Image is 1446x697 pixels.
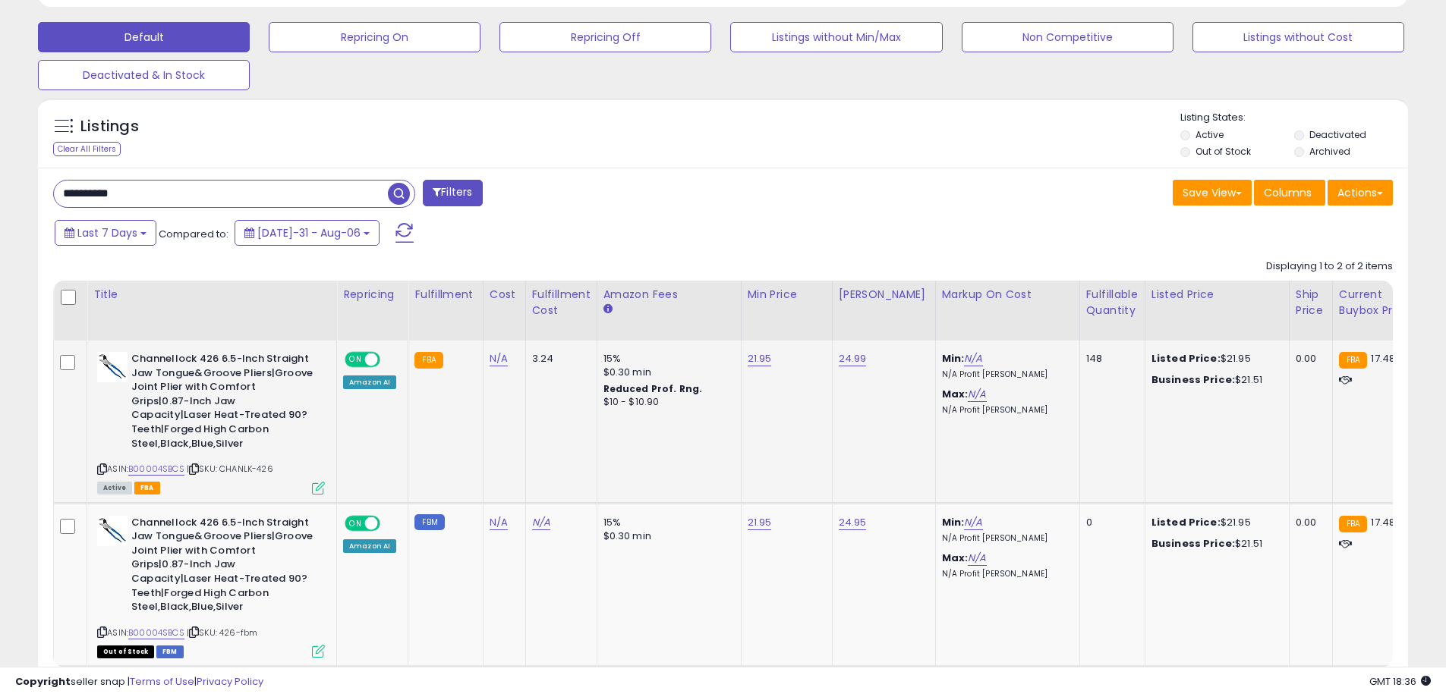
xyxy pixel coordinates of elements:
[38,60,250,90] button: Deactivated & In Stock
[414,352,443,369] small: FBA
[1151,351,1221,366] b: Listed Price:
[1192,22,1404,52] button: Listings without Cost
[935,281,1079,341] th: The percentage added to the cost of goods (COGS) that forms the calculator for Min & Max prices.
[499,22,711,52] button: Repricing Off
[1151,515,1221,529] b: Listed Price:
[378,516,402,529] span: OFF
[1196,145,1251,158] label: Out of Stock
[942,515,965,529] b: Min:
[490,351,508,366] a: N/A
[38,22,250,52] button: Default
[1296,352,1321,366] div: 0.00
[962,22,1173,52] button: Non Competitive
[1151,536,1235,551] b: Business Price:
[942,369,1068,380] p: N/A Profit [PERSON_NAME]
[53,142,121,156] div: Clear All Filters
[15,674,71,689] strong: Copyright
[128,463,184,476] a: B00004SBCS
[97,516,325,657] div: ASIN:
[603,382,703,395] b: Reduced Prof. Rng.
[93,287,330,303] div: Title
[532,515,550,530] a: N/A
[748,287,826,303] div: Min Price
[346,353,365,366] span: ON
[532,352,585,366] div: 3.24
[1369,674,1431,689] span: 2025-08-14 18:36 GMT
[603,516,729,529] div: 15%
[346,516,365,529] span: ON
[603,366,729,379] div: $0.30 min
[1328,180,1393,206] button: Actions
[964,351,982,366] a: N/A
[1086,352,1133,366] div: 148
[423,180,482,206] button: Filters
[603,352,729,366] div: 15%
[187,463,273,475] span: | SKU: CHANLK-426
[97,352,325,493] div: ASIN:
[1309,128,1366,141] label: Deactivated
[414,514,444,530] small: FBM
[532,287,591,319] div: Fulfillment Cost
[1173,180,1252,206] button: Save View
[156,645,184,658] span: FBM
[942,287,1073,303] div: Markup on Cost
[1151,372,1235,387] b: Business Price:
[748,515,772,530] a: 21.95
[839,515,867,530] a: 24.95
[603,287,735,303] div: Amazon Fees
[603,529,729,543] div: $0.30 min
[97,482,132,494] span: All listings currently available for purchase on Amazon
[839,351,867,366] a: 24.99
[1151,373,1277,387] div: $21.51
[134,482,160,494] span: FBA
[1309,145,1350,158] label: Archived
[97,516,128,546] img: 3168Y+zLvmL._SL40_.jpg
[1151,352,1277,366] div: $21.95
[942,551,969,565] b: Max:
[942,351,965,366] b: Min:
[1266,259,1393,274] div: Displaying 1 to 2 of 2 items
[197,674,263,689] a: Privacy Policy
[748,351,772,366] a: 21.95
[1296,287,1326,319] div: Ship Price
[343,287,402,303] div: Repricing
[257,225,361,240] span: [DATE]-31 - Aug-06
[1371,515,1395,529] span: 17.48
[942,569,1068,579] p: N/A Profit [PERSON_NAME]
[130,674,194,689] a: Terms of Use
[839,287,929,303] div: [PERSON_NAME]
[942,387,969,401] b: Max:
[235,220,380,246] button: [DATE]-31 - Aug-06
[1151,537,1277,551] div: $21.51
[1339,516,1367,532] small: FBA
[131,516,316,618] b: Channellock 426 6.5-Inch Straight Jaw Tongue&Groove Pliers|Groove Joint Plier with Comfort Grips|...
[1264,185,1312,200] span: Columns
[128,626,184,639] a: B00004SBCS
[942,405,1068,416] p: N/A Profit [PERSON_NAME]
[55,220,156,246] button: Last 7 Days
[414,287,476,303] div: Fulfillment
[1371,351,1395,366] span: 17.48
[1151,516,1277,529] div: $21.95
[603,303,613,316] small: Amazon Fees.
[77,225,137,240] span: Last 7 Days
[603,396,729,409] div: $10 - $10.90
[1086,516,1133,529] div: 0
[15,675,263,689] div: seller snap | |
[730,22,942,52] button: Listings without Min/Max
[942,533,1068,544] p: N/A Profit [PERSON_NAME]
[80,116,139,137] h5: Listings
[97,352,128,382] img: 3168Y+zLvmL._SL40_.jpg
[187,626,257,639] span: | SKU: 426-fbm
[269,22,480,52] button: Repricing On
[378,353,402,366] span: OFF
[968,387,986,402] a: N/A
[131,352,316,454] b: Channellock 426 6.5-Inch Straight Jaw Tongue&Groove Pliers|Groove Joint Plier with Comfort Grips|...
[1086,287,1139,319] div: Fulfillable Quantity
[343,375,396,389] div: Amazon AI
[964,515,982,530] a: N/A
[343,539,396,553] div: Amazon AI
[1296,516,1321,529] div: 0.00
[1180,111,1408,125] p: Listing States:
[1151,287,1283,303] div: Listed Price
